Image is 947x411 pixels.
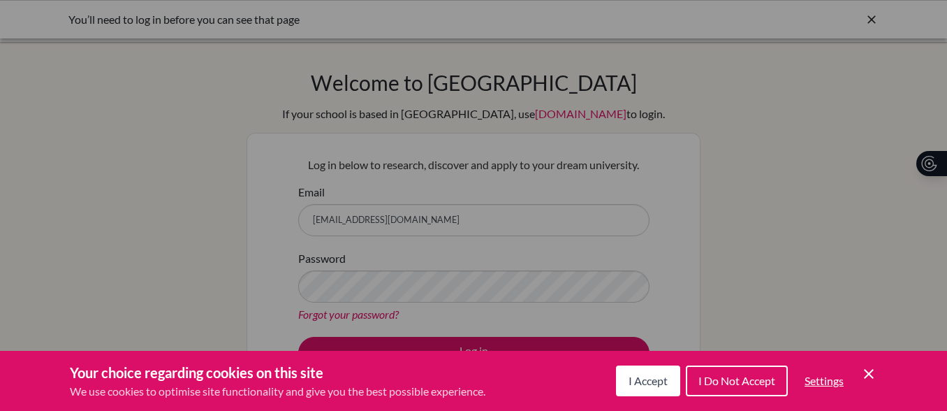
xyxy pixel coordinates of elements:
button: I Accept [616,366,680,396]
button: Save and close [860,366,877,382]
button: I Do Not Accept [686,366,788,396]
h3: Your choice regarding cookies on this site [70,362,485,383]
span: I Accept [629,374,668,387]
span: I Do Not Accept [698,374,775,387]
span: Settings [805,374,844,387]
button: Settings [793,367,855,395]
p: We use cookies to optimise site functionality and give you the best possible experience. [70,383,485,400]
